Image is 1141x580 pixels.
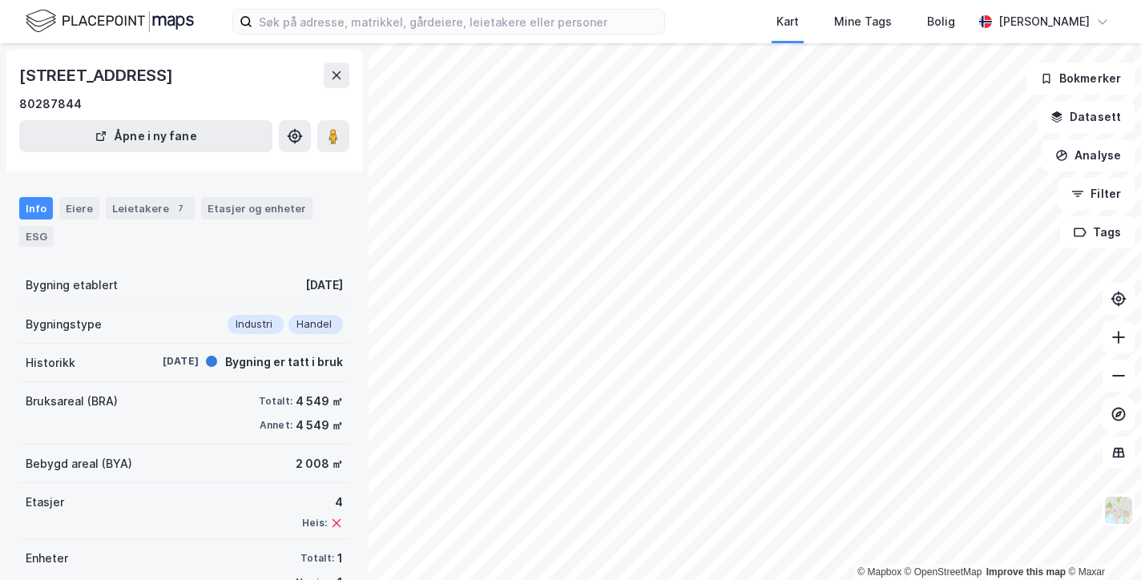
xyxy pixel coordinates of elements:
div: [PERSON_NAME] [998,12,1090,31]
div: Bygning etablert [26,276,118,295]
a: Improve this map [986,566,1066,578]
div: Bygning er tatt i bruk [225,352,343,372]
div: Info [19,197,53,220]
div: [DATE] [305,276,343,295]
a: Mapbox [857,566,901,578]
div: Heis: [302,517,327,530]
div: Bolig [927,12,955,31]
button: Analyse [1042,139,1135,171]
div: Bebygd areal (BYA) [26,454,132,473]
div: Eiere [59,197,99,220]
div: 7 [172,200,188,216]
img: logo.f888ab2527a4732fd821a326f86c7f29.svg [26,7,194,35]
div: 4 549 ㎡ [296,392,343,411]
div: 4 549 ㎡ [296,416,343,435]
div: Kart [776,12,799,31]
input: Søk på adresse, matrikkel, gårdeiere, leietakere eller personer [252,10,664,34]
div: [DATE] [135,354,199,369]
div: [STREET_ADDRESS] [19,62,176,88]
div: Bruksareal (BRA) [26,392,118,411]
div: Leietakere [106,197,195,220]
div: Historikk [26,353,75,373]
div: Annet: [260,419,292,432]
img: Z [1103,495,1134,526]
button: Tags [1060,216,1135,248]
div: ESG [19,226,54,247]
div: 2 008 ㎡ [296,454,343,473]
div: Kontrollprogram for chat [1061,503,1141,580]
button: Åpne i ny fane [19,120,272,152]
button: Filter [1058,178,1135,210]
div: Etasjer [26,493,64,512]
button: Bokmerker [1026,62,1135,95]
iframe: Chat Widget [1061,503,1141,580]
div: 80287844 [19,95,82,114]
div: Totalt: [259,395,292,408]
div: 1 [337,549,343,568]
a: OpenStreetMap [905,566,982,578]
div: Totalt: [300,552,334,565]
div: Bygningstype [26,315,102,334]
button: Datasett [1037,101,1135,133]
div: Etasjer og enheter [208,201,306,215]
div: 4 [302,493,343,512]
div: Mine Tags [834,12,892,31]
div: Enheter [26,549,68,568]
